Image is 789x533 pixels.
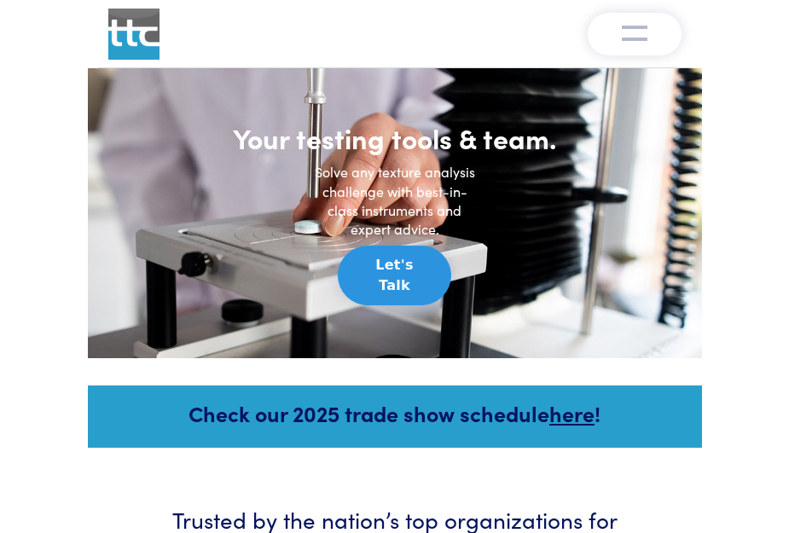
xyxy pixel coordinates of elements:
[622,21,647,42] img: menu-v1.0.png
[588,13,682,55] button: Toggle navigation
[108,9,160,60] img: ttc_logo_1x1_v1.0.png
[338,246,451,305] button: Let's Talk
[111,398,679,428] h5: Check our 2025 trade show schedule !
[549,398,595,428] a: here
[310,162,480,239] h6: Solve any texture analysis challenge with best-in-class instruments and expert advice.
[224,121,566,155] h1: Your testing tools & team.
